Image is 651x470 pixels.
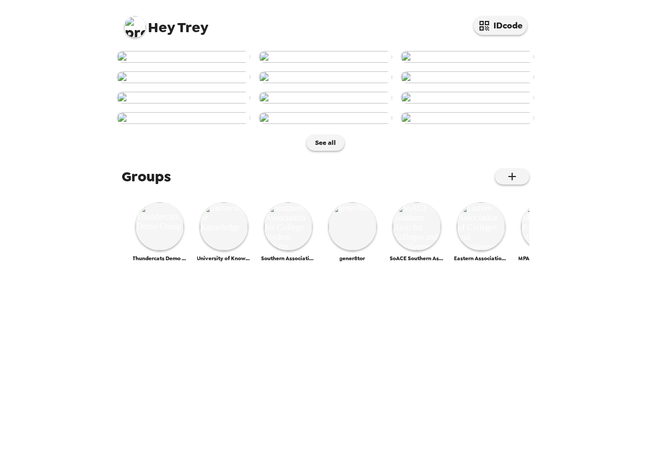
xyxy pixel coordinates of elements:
span: University of Knowledge [197,255,251,262]
img: user-264790 [401,51,534,63]
img: user-263472 [259,71,392,83]
span: MPACE Mountain Pacific Assn of Cols & Employs [519,255,572,262]
span: Thundercats Demo Group [133,255,186,262]
img: user-264953 [259,51,392,63]
img: MPACE Mountain Pacific Assn of Cols & Employs [521,202,570,251]
span: Eastern Association of Colleges and Employers [454,255,508,262]
img: user-261554 [259,112,392,124]
span: Southern Association for College Student Affairs [261,255,315,262]
img: Thundercats Demo Group [136,202,184,251]
img: SoACE Southern Assn for Colleges and Employers [393,202,441,251]
span: gener8tor [340,255,365,262]
img: user-265090 [117,51,250,63]
img: Southern Association for College Student Affairs [264,202,312,251]
img: user-261397 [401,112,534,124]
button: See all [306,135,345,151]
img: user-263470 [117,92,250,104]
img: University of Knowledge [200,202,248,251]
img: user-261633 [401,92,534,104]
span: Trey [124,11,209,35]
span: Groups [122,167,171,186]
img: user-263047 [259,92,392,104]
img: user-263471 [401,71,534,83]
img: user-261632 [117,112,250,124]
img: Eastern Association of Colleges and Employers [457,202,505,251]
img: profile pic [124,16,146,38]
button: IDcode [474,16,527,35]
span: SoACE Southern Assn for Colleges and Employers [390,255,444,262]
img: gener8tor [328,202,377,251]
img: user-263473 [117,71,250,83]
span: Hey [148,18,175,37]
